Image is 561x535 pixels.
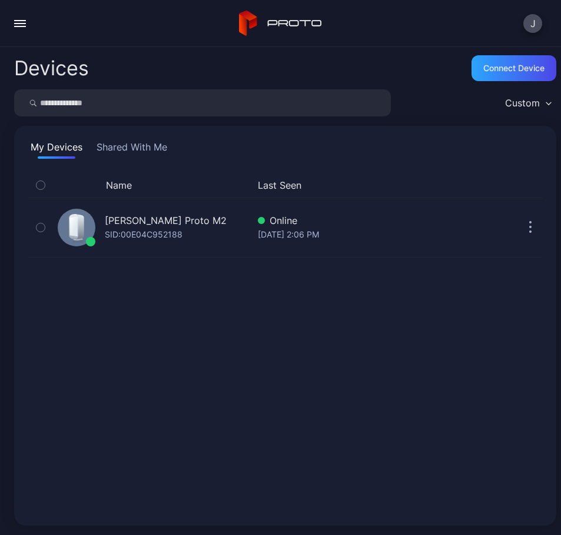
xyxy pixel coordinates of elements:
[94,140,170,159] button: Shared With Me
[105,228,182,242] div: SID: 00E04C952188
[28,140,85,159] button: My Devices
[499,89,556,116] button: Custom
[106,178,132,192] button: Name
[490,178,504,192] div: Update Device
[483,63,545,73] div: Connect device
[472,55,556,81] button: Connect device
[505,97,540,109] div: Custom
[519,178,542,192] div: Options
[14,58,89,79] h2: Devices
[523,14,542,33] button: J
[258,178,481,192] button: Last Seen
[105,213,227,228] div: [PERSON_NAME] Proto M2
[258,213,486,228] div: Online
[258,228,486,242] div: [DATE] 2:06 PM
